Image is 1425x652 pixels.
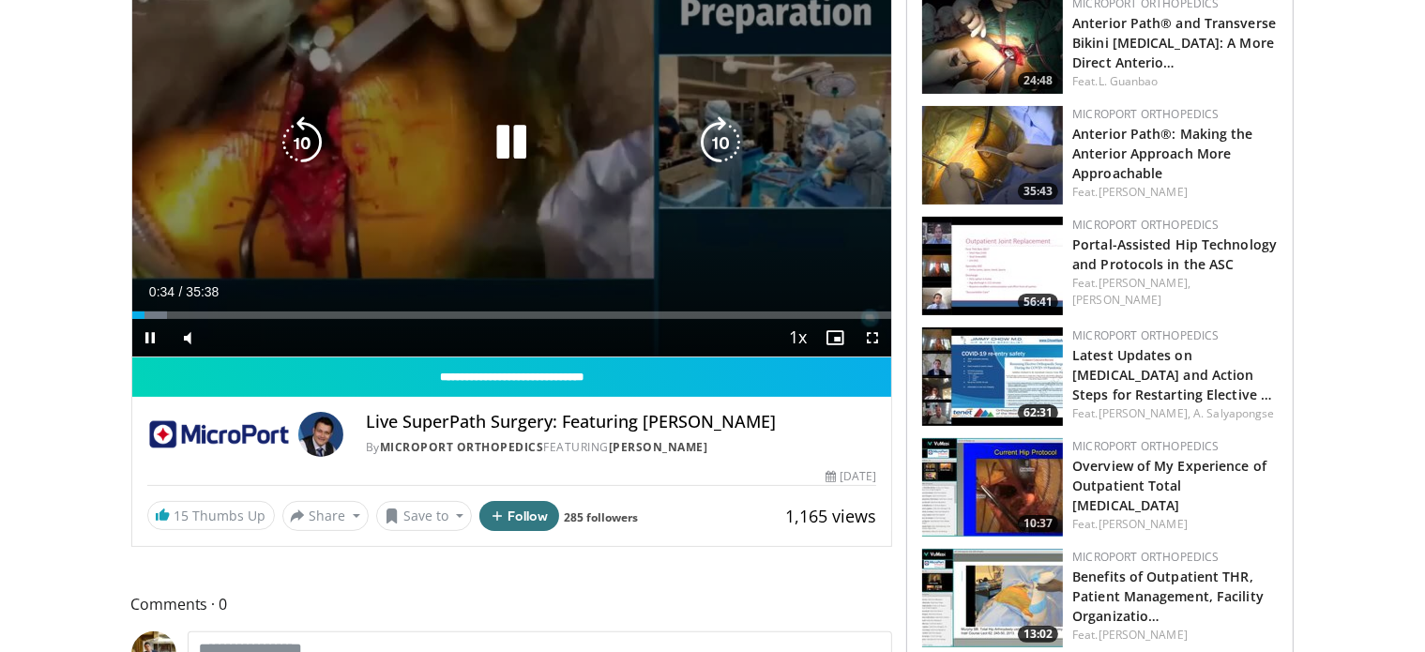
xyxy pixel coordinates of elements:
a: [PERSON_NAME] [1099,184,1188,200]
div: Feat. [1072,627,1278,644]
a: [PERSON_NAME], [1099,275,1190,291]
div: By FEATURING [366,439,876,456]
span: 24:48 [1018,72,1058,89]
a: L. Guanbao [1099,73,1159,89]
span: Comments 0 [131,592,893,616]
button: Fullscreen [854,319,891,356]
span: 13:02 [1018,626,1058,643]
a: 62:31 [922,327,1063,426]
a: MicroPort Orthopedics [1072,549,1220,565]
img: 74f60b56-84a1-449e-aca2-e1dfe487c11c.150x105_q85_crop-smart_upscale.jpg [922,438,1063,537]
a: [PERSON_NAME], [1099,405,1190,421]
a: [PERSON_NAME] [1099,516,1188,532]
img: 7c3fea80-3997-4312-804b-1a0d01591874.150x105_q85_crop-smart_upscale.jpg [922,217,1063,315]
img: 6a159f90-ae12-4c2e-abfe-e68bea2d0925.150x105_q85_crop-smart_upscale.jpg [922,106,1063,205]
button: Mute [170,319,207,356]
a: 13:02 [922,549,1063,647]
div: Progress Bar [132,311,892,319]
a: Latest Updates on [MEDICAL_DATA] and Action Steps for Restarting Elective … [1072,346,1272,403]
a: A. Salyapongse [1193,405,1274,421]
a: [PERSON_NAME] [1099,627,1188,643]
a: MicroPort Orthopedics [1072,217,1220,233]
a: MicroPort Orthopedics [1072,327,1220,343]
span: 35:38 [186,284,219,299]
button: Share [282,501,370,531]
button: Save to [376,501,472,531]
img: 75e32c17-26c8-4605-836e-b64fa3314462.150x105_q85_crop-smart_upscale.jpg [922,327,1063,426]
a: 285 followers [564,509,638,525]
span: / [179,284,183,299]
div: Feat. [1072,184,1278,201]
a: Benefits of Outpatient THR, Patient Management, Facility Organizatio… [1072,568,1264,625]
img: cee1d1b7-8116-40a5-b3e3-2222e0f54caf.150x105_q85_crop-smart_upscale.jpg [922,549,1063,647]
div: [DATE] [826,468,876,485]
a: Overview of My Experience of Outpatient Total [MEDICAL_DATA] [1072,457,1266,514]
span: 10:37 [1018,515,1058,532]
a: Portal-Assisted Hip Technology and Protocols in the ASC [1072,235,1277,273]
span: 15 [174,507,189,524]
a: MicroPort Orthopedics [1072,438,1220,454]
button: Follow [479,501,560,531]
button: Pause [132,319,170,356]
a: MicroPort Orthopedics [1072,106,1220,122]
a: Anterior Path®: Making the Anterior Approach More Approachable [1072,125,1253,182]
a: 56:41 [922,217,1063,315]
a: 15 Thumbs Up [147,501,275,530]
a: 10:37 [922,438,1063,537]
div: Feat. [1072,516,1278,533]
span: 62:31 [1018,404,1058,421]
span: 56:41 [1018,294,1058,311]
button: Enable picture-in-picture mode [816,319,854,356]
a: [PERSON_NAME] [609,439,708,455]
span: 1,165 views [785,505,876,527]
div: Feat. [1072,275,1278,309]
div: Feat. [1072,405,1278,422]
img: Avatar [298,412,343,457]
a: MicroPort Orthopedics [380,439,544,455]
a: [PERSON_NAME] [1072,292,1161,308]
button: Playback Rate [779,319,816,356]
a: 35:43 [922,106,1063,205]
div: Feat. [1072,73,1278,90]
img: MicroPort Orthopedics [147,412,291,457]
h4: Live SuperPath Surgery: Featuring [PERSON_NAME] [366,412,876,432]
a: Anterior Path® and Transverse Bikini [MEDICAL_DATA]: A More Direct Anterio… [1072,14,1276,71]
span: 35:43 [1018,183,1058,200]
span: 0:34 [149,284,174,299]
